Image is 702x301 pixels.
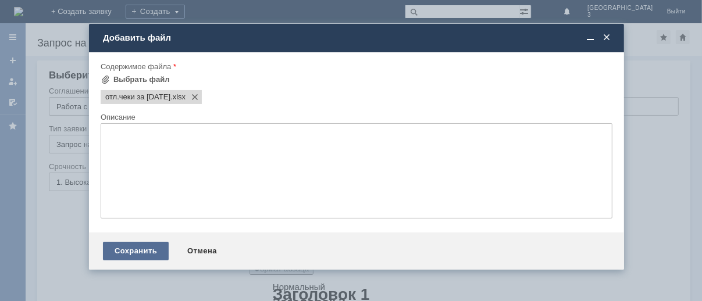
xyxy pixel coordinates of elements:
[103,33,612,43] div: Добавить файл
[113,75,170,84] div: Выбрать файл
[101,63,610,70] div: Содержимое файла
[5,5,170,23] div: Прошу удалить отложенные чеки за [DATE].Спасибо
[101,113,610,121] div: Описание
[170,92,186,102] span: отл.чеки за 09.10.2025.xlsx
[585,33,596,43] span: Свернуть (Ctrl + M)
[601,33,612,43] span: Закрыть
[105,92,170,102] span: отл.чеки за 09.10.2025.xlsx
